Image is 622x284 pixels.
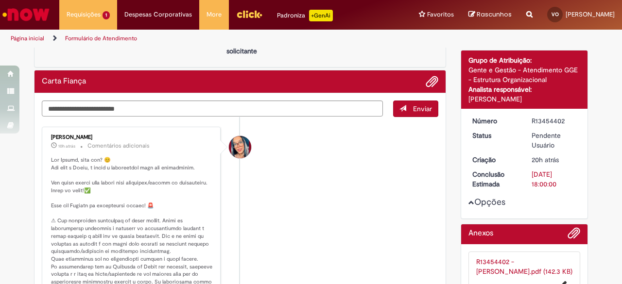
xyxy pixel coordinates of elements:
div: [DATE] 18:00:00 [532,169,577,189]
dt: Criação [465,155,525,165]
span: Despesas Corporativas [124,10,192,19]
span: 1 [103,11,110,19]
div: Maira Priscila Da Silva Arnaldo [229,136,251,158]
span: Favoritos [427,10,454,19]
textarea: Digite sua mensagem aqui... [42,100,383,117]
a: Rascunhos [468,10,512,19]
dt: Número [465,116,525,126]
a: R13454402 - [PERSON_NAME].pdf (142.3 KB) [476,257,572,276]
time: 28/08/2025 09:28:08 [58,143,75,149]
button: Adicionar anexos [568,227,580,244]
div: [PERSON_NAME] [468,94,581,104]
span: Enviar [413,104,432,113]
dt: Status [465,131,525,140]
ul: Trilhas de página [7,30,407,48]
span: [PERSON_NAME] [566,10,615,18]
div: [PERSON_NAME] [51,134,213,140]
a: Formulário de Atendimento [65,34,137,42]
span: Requisições [67,10,101,19]
button: Adicionar anexos [426,75,438,88]
dt: Conclusão Estimada [465,169,525,189]
div: 27/08/2025 23:14:15 [532,155,577,165]
a: Página inicial [11,34,44,42]
div: Analista responsável: [468,84,581,94]
span: 10h atrás [58,143,75,149]
span: 20h atrás [532,155,559,164]
span: Rascunhos [477,10,512,19]
div: Padroniza [277,10,333,21]
div: R13454402 [532,116,577,126]
div: Gente e Gestão - Atendimento GGE - Estrutura Organizacional [468,65,581,84]
span: More [207,10,222,19]
small: Comentários adicionais [87,142,150,150]
span: VO [552,11,559,17]
button: Enviar [393,100,438,117]
time: 27/08/2025 23:14:15 [532,155,559,164]
img: ServiceNow [1,5,51,24]
div: Grupo de Atribuição: [468,55,581,65]
img: click_logo_yellow_360x200.png [236,7,262,21]
h2: Anexos [468,229,493,238]
h2: Carta Fiança Histórico de tíquete [42,77,86,86]
div: Pendente Usuário [532,131,577,150]
p: +GenAi [309,10,333,21]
